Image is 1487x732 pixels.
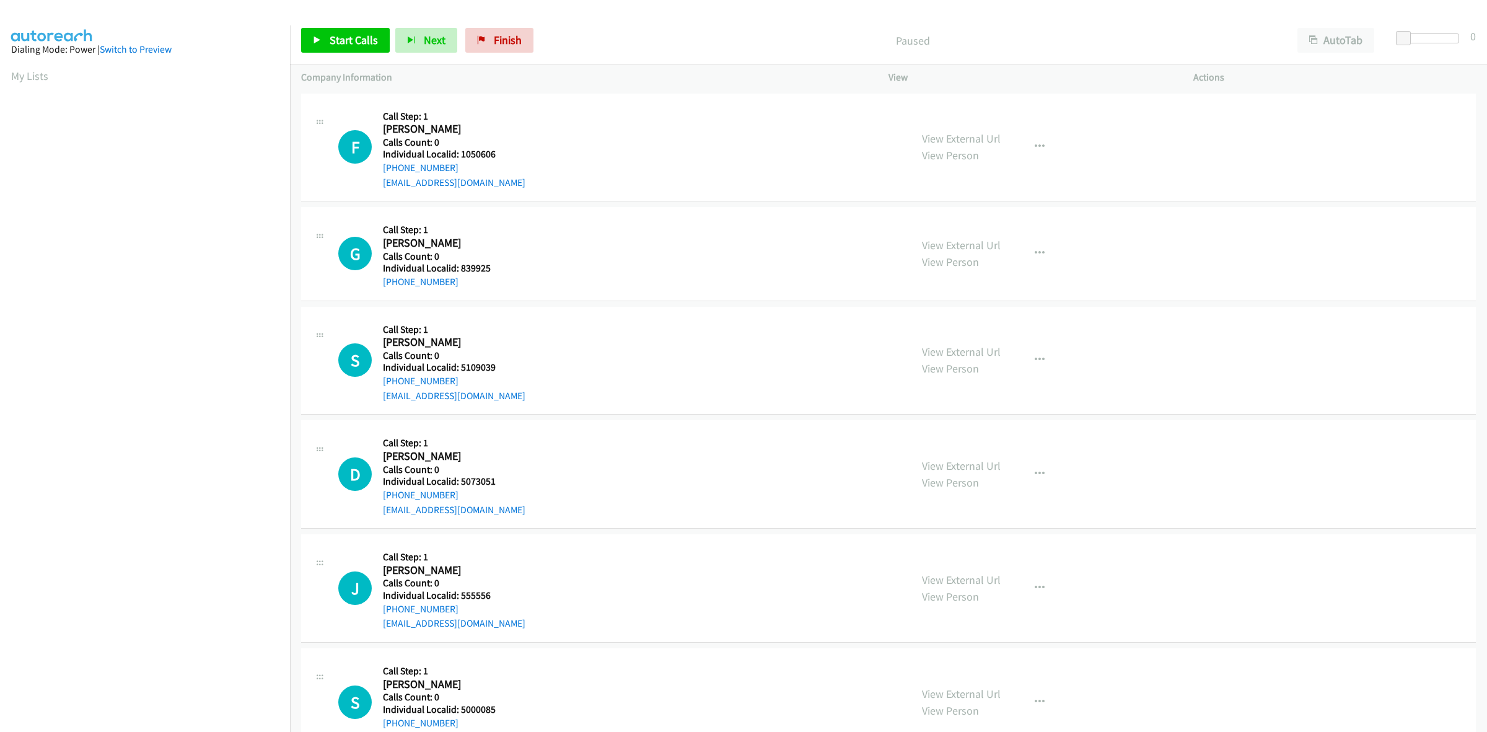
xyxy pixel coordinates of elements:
[922,703,979,718] a: View Person
[383,324,525,336] h5: Call Step: 1
[338,571,372,605] div: The call is yet to be attempted
[338,343,372,377] h1: S
[383,236,514,250] h2: [PERSON_NAME]
[922,238,1001,252] a: View External Url
[11,42,279,57] div: Dialing Mode: Power |
[922,589,979,604] a: View Person
[1402,33,1459,43] div: Delay between calls (in seconds)
[338,237,372,270] h1: G
[494,33,522,47] span: Finish
[922,361,979,376] a: View Person
[424,33,445,47] span: Next
[383,703,525,716] h5: Individual Localid: 5000085
[383,577,525,589] h5: Calls Count: 0
[383,603,458,615] a: [PHONE_NUMBER]
[338,343,372,377] div: The call is yet to be attempted
[383,617,525,629] a: [EMAIL_ADDRESS][DOMAIN_NAME]
[383,276,458,288] a: [PHONE_NUMBER]
[383,464,525,476] h5: Calls Count: 0
[922,475,979,490] a: View Person
[301,70,866,85] p: Company Information
[383,489,458,501] a: [PHONE_NUMBER]
[383,162,458,174] a: [PHONE_NUMBER]
[383,475,525,488] h5: Individual Localid: 5073051
[11,69,48,83] a: My Lists
[922,459,1001,473] a: View External Url
[383,148,525,161] h5: Individual Localid: 1050606
[1193,70,1476,85] p: Actions
[922,131,1001,146] a: View External Url
[888,70,1171,85] p: View
[1297,28,1374,53] button: AutoTab
[383,717,458,729] a: [PHONE_NUMBER]
[383,437,525,449] h5: Call Step: 1
[338,457,372,491] div: The call is yet to be attempted
[338,686,372,719] h1: S
[1470,28,1476,45] div: 0
[395,28,457,53] button: Next
[338,571,372,605] h1: J
[383,262,514,275] h5: Individual Localid: 839925
[338,457,372,491] h1: D
[383,691,525,703] h5: Calls Count: 0
[383,589,525,602] h5: Individual Localid: 555556
[922,573,1001,587] a: View External Url
[383,449,514,464] h2: [PERSON_NAME]
[338,130,372,164] div: The call is yet to be attempted
[383,375,458,387] a: [PHONE_NUMBER]
[550,32,1275,49] p: Paused
[330,33,378,47] span: Start Calls
[338,686,372,719] div: The call is yet to be attempted
[11,95,290,684] iframe: Dialpad
[383,551,525,563] h5: Call Step: 1
[383,250,514,263] h5: Calls Count: 0
[383,224,514,236] h5: Call Step: 1
[383,110,525,123] h5: Call Step: 1
[922,148,979,162] a: View Person
[922,345,1001,359] a: View External Url
[383,136,525,149] h5: Calls Count: 0
[301,28,390,53] a: Start Calls
[383,122,514,136] h2: [PERSON_NAME]
[922,255,979,269] a: View Person
[383,335,514,350] h2: [PERSON_NAME]
[100,43,172,55] a: Switch to Preview
[338,237,372,270] div: The call is yet to be attempted
[383,677,514,692] h2: [PERSON_NAME]
[383,390,525,402] a: [EMAIL_ADDRESS][DOMAIN_NAME]
[383,177,525,188] a: [EMAIL_ADDRESS][DOMAIN_NAME]
[383,361,525,374] h5: Individual Localid: 5109039
[465,28,533,53] a: Finish
[383,665,525,677] h5: Call Step: 1
[338,130,372,164] h1: F
[383,350,525,362] h5: Calls Count: 0
[383,563,514,578] h2: [PERSON_NAME]
[922,687,1001,701] a: View External Url
[383,504,525,516] a: [EMAIL_ADDRESS][DOMAIN_NAME]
